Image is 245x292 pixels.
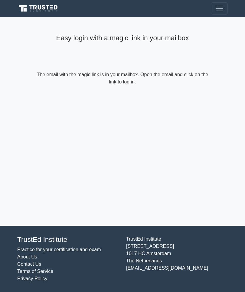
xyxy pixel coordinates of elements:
[35,71,210,86] form: The email with the magic link is in your mailbox. Open the email and click on the link to log in.
[17,269,53,274] a: Terms of Service
[17,254,37,259] a: About Us
[17,247,101,252] a: Practice for your certification and exam
[17,261,41,267] a: Contact Us
[17,276,47,281] a: Privacy Policy
[211,2,228,15] button: Toggle navigation
[35,34,210,42] h4: Easy login with a magic link in your mailbox
[122,235,231,282] div: TrustEd Institute [STREET_ADDRESS] 1017 HC Amsterdam The Netherlands [EMAIL_ADDRESS][DOMAIN_NAME]
[17,235,119,244] h4: TrustEd Institute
